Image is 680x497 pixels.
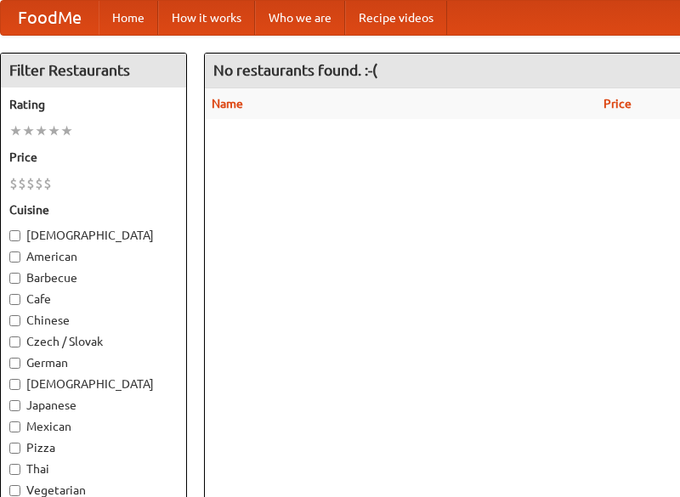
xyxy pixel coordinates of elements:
input: [DEMOGRAPHIC_DATA] [9,379,20,390]
label: [DEMOGRAPHIC_DATA] [9,227,178,244]
h4: Filter Restaurants [1,54,186,88]
label: Thai [9,460,178,477]
a: Price [603,97,632,110]
a: Name [212,97,243,110]
li: ★ [60,121,73,140]
input: Mexican [9,421,20,432]
input: Chinese [9,315,20,326]
label: Chinese [9,312,178,329]
label: Pizza [9,439,178,456]
h5: Cuisine [9,201,178,218]
input: American [9,251,20,263]
label: [DEMOGRAPHIC_DATA] [9,376,178,393]
li: ★ [22,121,35,140]
input: Cafe [9,294,20,305]
li: ★ [48,121,60,140]
input: Barbecue [9,273,20,284]
li: $ [35,174,43,193]
li: ★ [9,121,22,140]
li: $ [26,174,35,193]
input: Japanese [9,400,20,411]
a: How it works [158,1,255,35]
label: American [9,248,178,265]
li: $ [9,174,18,193]
input: Pizza [9,443,20,454]
li: ★ [35,121,48,140]
input: Thai [9,464,20,475]
label: German [9,354,178,371]
label: Cafe [9,291,178,308]
a: Home [99,1,158,35]
a: Who we are [255,1,345,35]
label: Czech / Slovak [9,333,178,350]
input: Vegetarian [9,485,20,496]
li: $ [43,174,52,193]
label: Barbecue [9,269,178,286]
input: [DEMOGRAPHIC_DATA] [9,230,20,241]
a: FoodMe [1,1,99,35]
h5: Rating [9,96,178,113]
ng-pluralize: No restaurants found. :-( [213,62,377,78]
label: Mexican [9,418,178,435]
input: German [9,358,20,369]
li: $ [18,174,26,193]
h5: Price [9,149,178,166]
a: Recipe videos [345,1,447,35]
label: Japanese [9,397,178,414]
input: Czech / Slovak [9,336,20,347]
